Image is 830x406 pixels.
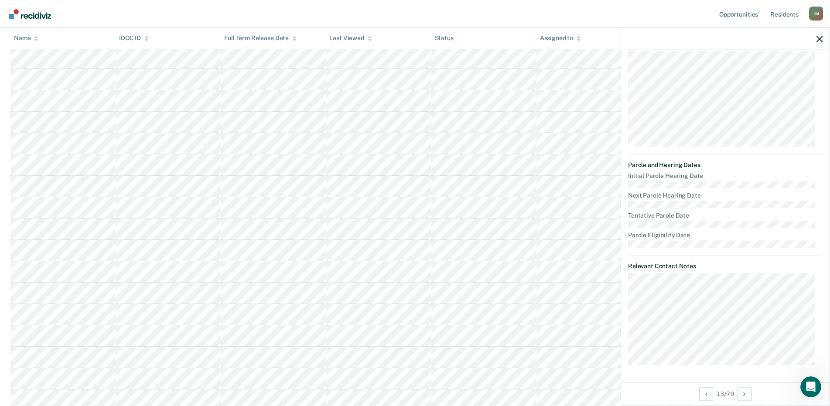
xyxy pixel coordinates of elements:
dt: Next Parole Hearing Date [628,192,823,199]
dt: Relevant Contact Notes [628,262,823,270]
dt: Parole and Hearing Dates [628,161,823,169]
div: IDOC ID [119,35,149,42]
dt: Initial Parole Hearing Date [628,172,823,179]
div: Status [435,35,454,42]
dt: Tentative Parole Date [628,212,823,219]
button: Previous Opportunity [699,387,713,401]
img: Recidiviz [9,9,51,19]
iframe: Intercom live chat [800,376,821,397]
div: J M [809,7,823,20]
div: Assigned to [540,35,581,42]
div: 13 / 70 [621,382,830,405]
div: Name [14,35,38,42]
button: Profile dropdown button [809,7,823,20]
button: Next Opportunity [738,387,751,401]
div: Last Viewed [329,35,372,42]
div: Full Term Release Date [224,35,297,42]
dt: Parole Eligibility Date [628,232,823,239]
